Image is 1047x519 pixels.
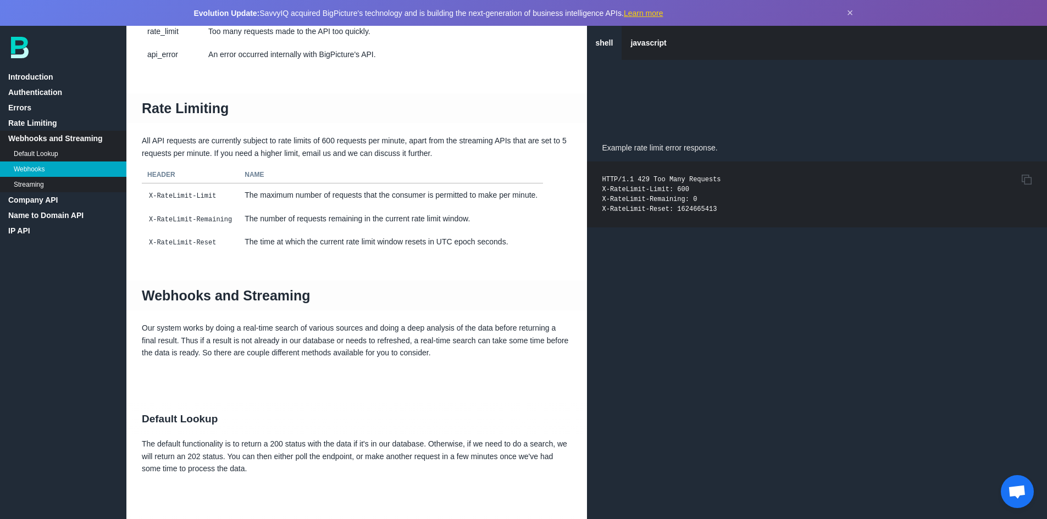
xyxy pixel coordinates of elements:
td: rate_limit [142,20,203,43]
img: bp-logo-B-teal.svg [11,37,29,58]
td: Too many requests made to the API too quickly. [203,20,460,43]
a: Open chat [1001,475,1034,508]
h2: Default Lookup [126,401,587,438]
p: Our system works by doing a real-time search of various sources and doing a deep analysis of the ... [126,322,587,359]
td: api_error [142,43,203,66]
h1: Webhooks and Streaming [126,281,587,310]
th: Header [142,167,239,183]
td: The maximum number of requests that the consumer is permitted to make per minute. [239,183,543,207]
a: shell [587,26,622,60]
span: SavvyIQ acquired BigPicture's technology and is building the next-generation of business intellig... [194,9,663,18]
h1: Rate Limiting [126,93,587,123]
td: The time at which the current rate limit window resets in UTC epoch seconds. [239,230,543,253]
p: The default functionality is to return a 200 status with the data if it's in our database. Otherw... [126,438,587,475]
a: Learn more [624,9,663,18]
code: X-RateLimit-Reset [147,237,218,248]
td: The number of requests remaining in the current rate limit window. [239,207,543,230]
button: Dismiss announcement [847,7,854,19]
p: All API requests are currently subject to rate limits of 600 requests per minute, apart from the ... [126,135,587,159]
code: X-RateLimit-Limit [147,191,218,202]
code: HTTP/1.1 429 Too Many Requests X-RateLimit-Limit: 600 X-RateLimit-Remaining: 0 X-RateLimit-Reset:... [602,176,721,213]
code: X-RateLimit-Remaining [147,214,234,225]
th: Name [239,167,543,183]
a: javascript [622,26,675,60]
td: An error occurred internally with BigPicture's API. [203,43,460,66]
strong: Evolution Update: [194,9,260,18]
